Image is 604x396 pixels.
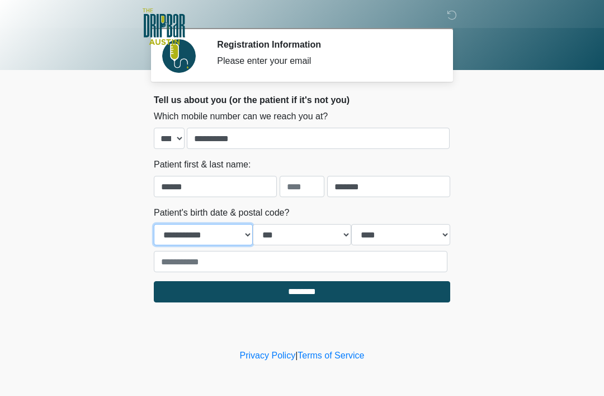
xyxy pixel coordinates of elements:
a: Privacy Policy [240,351,296,360]
a: Terms of Service [298,351,364,360]
img: The DRIPBaR - Austin The Domain Logo [143,8,185,45]
div: Please enter your email [217,54,433,68]
label: Patient first & last name: [154,158,251,171]
h2: Tell us about you (or the patient if it's not you) [154,95,450,105]
a: | [295,351,298,360]
label: Patient's birth date & postal code? [154,206,289,220]
label: Which mobile number can we reach you at? [154,110,328,123]
img: Agent Avatar [162,39,196,73]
